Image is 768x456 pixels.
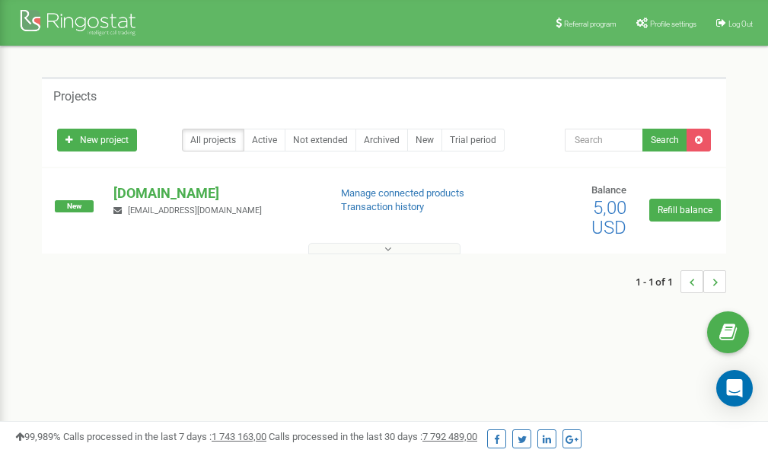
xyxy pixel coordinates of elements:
[269,431,477,442] span: Calls processed in the last 30 days :
[441,129,505,151] a: Trial period
[212,431,266,442] u: 1 743 163,00
[422,431,477,442] u: 7 792 489,00
[642,129,687,151] button: Search
[728,20,753,28] span: Log Out
[63,431,266,442] span: Calls processed in the last 7 days :
[636,255,726,308] nav: ...
[53,90,97,104] h5: Projects
[113,183,316,203] p: [DOMAIN_NAME]
[591,197,626,238] span: 5,00 USD
[182,129,244,151] a: All projects
[565,129,643,151] input: Search
[407,129,442,151] a: New
[591,184,626,196] span: Balance
[716,370,753,407] div: Open Intercom Messenger
[55,200,94,212] span: New
[636,270,680,293] span: 1 - 1 of 1
[128,206,262,215] span: [EMAIL_ADDRESS][DOMAIN_NAME]
[355,129,408,151] a: Archived
[649,199,721,222] a: Refill balance
[244,129,285,151] a: Active
[15,431,61,442] span: 99,989%
[285,129,356,151] a: Not extended
[57,129,137,151] a: New project
[341,187,464,199] a: Manage connected products
[564,20,617,28] span: Referral program
[341,201,424,212] a: Transaction history
[650,20,696,28] span: Profile settings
